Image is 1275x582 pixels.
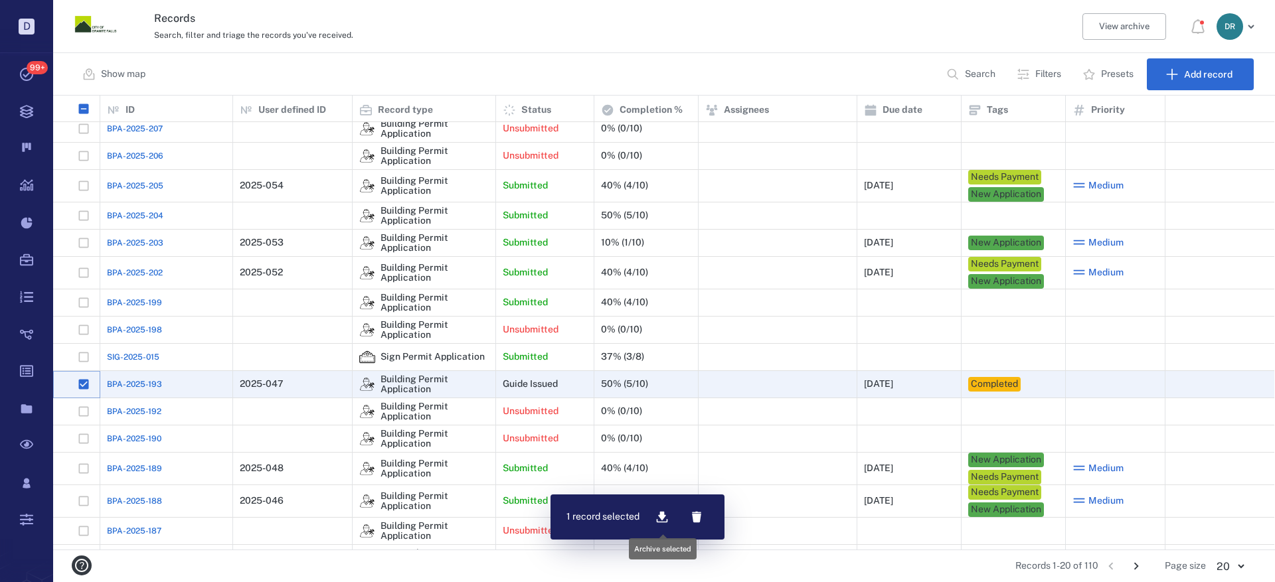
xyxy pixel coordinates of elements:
p: Unsubmitted [503,323,558,336]
span: BPA-2025-206 [107,150,163,162]
a: BPA-2025-203 [107,237,163,249]
p: Unsubmitted [503,524,558,538]
img: icon Building Permit Application [359,148,375,164]
p: Filters [1035,68,1061,81]
div: Needs Payment [971,486,1039,499]
div: Pre-Application Meeting Request [381,548,489,569]
div: 2025-046 [240,496,284,506]
div: 2025-054 [240,181,284,190]
div: New Application [971,453,1041,467]
div: New Application [971,275,1041,288]
p: Status [521,104,551,117]
span: Page size [1165,559,1206,573]
p: Submitted [503,209,548,222]
div: New Application [971,188,1041,201]
div: Building Permit Application [359,431,375,447]
button: Presets [1074,58,1144,90]
div: 0% (0/10) [601,433,642,443]
p: Submitted [503,350,548,364]
span: BPA-2025-193 [107,378,162,390]
img: icon Building Permit Application [359,376,375,392]
span: Medium [1088,266,1124,279]
div: 40% (4/10) [601,297,648,307]
img: icon Building Permit Application [359,403,375,419]
div: Needs Payment [971,171,1039,184]
div: Building Permit Application [381,320,489,340]
img: icon Building Permit Application [359,322,375,338]
img: icon Building Permit Application [359,178,375,194]
div: Building Permit Application [359,148,375,164]
span: Help [30,9,57,21]
div: 2025-048 [240,463,284,473]
div: Building Permit Application [381,206,489,226]
div: Building Permit Application [381,146,489,167]
p: Record type [378,104,433,117]
a: BPA-2025-205 [107,180,163,192]
img: icon Building Permit Application [359,265,375,281]
p: 1 record selected [566,510,639,524]
span: Medium [1088,494,1124,508]
img: icon Building Permit Application [359,461,375,476]
p: Due date [883,104,922,117]
div: 40% (4/10) [601,181,648,190]
img: icon Building Permit Application [359,523,375,539]
img: icon Sign Permit Application [359,349,375,365]
p: Show map [101,68,145,81]
p: Submitted [503,236,548,250]
div: Completed [971,378,1018,391]
p: ID [126,104,135,117]
div: 40% (4/10) [601,463,648,473]
span: Search, filter and triage the records you've received. [154,31,353,40]
button: DR [1217,13,1259,40]
button: Search [938,58,1006,90]
div: Building Permit Application [381,263,489,283]
div: Archive selected [634,541,691,557]
a: BPA-2025-198 [107,324,162,336]
div: Building Permit Application [359,295,375,311]
div: Building Permit Application [381,491,489,512]
p: Submitted [503,462,548,475]
span: 99+ [27,61,48,74]
p: Assignees [724,104,769,117]
p: Submitted [503,494,548,508]
a: BPA-2025-190 [107,433,161,445]
a: BPA-2025-202 [107,267,163,279]
p: D [19,19,35,35]
div: [DATE] [864,267,893,277]
div: Building Permit Application [381,374,489,395]
div: Needs Payment [971,257,1039,271]
div: 20 [1206,559,1254,574]
img: icon Building Permit Application [359,235,375,251]
a: BPA-2025-199 [107,297,162,309]
img: icon Building Permit Application [359,121,375,137]
div: 0% (0/10) [601,151,642,161]
a: BPA-2025-187 [107,525,161,537]
div: D R [1217,13,1243,40]
nav: pagination navigation [1098,555,1149,577]
div: Building Permit Application [359,461,375,476]
p: Submitted [503,179,548,192]
a: BPA-2025-188 [107,495,162,507]
div: Building Permit Application [359,322,375,338]
button: Filters [1009,58,1072,90]
div: 2025-047 [240,379,284,389]
p: Guide Issued [503,378,558,391]
div: Building Permit Application [359,376,375,392]
span: BPA-2025-189 [107,463,162,474]
div: Building Permit Application [381,293,489,313]
div: [DATE] [864,181,893,190]
a: BPA-2025-207 [107,123,163,135]
p: Unsubmitted [503,405,558,418]
p: Priority [1091,104,1125,117]
button: Go to next page [1126,555,1147,577]
p: Submitted [503,296,548,309]
button: Add record [1147,58,1254,90]
div: 2025-052 [240,267,283,277]
span: BPA-2025-192 [107,405,161,417]
img: icon Building Permit Application [359,493,375,509]
p: Unsubmitted [503,149,558,163]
